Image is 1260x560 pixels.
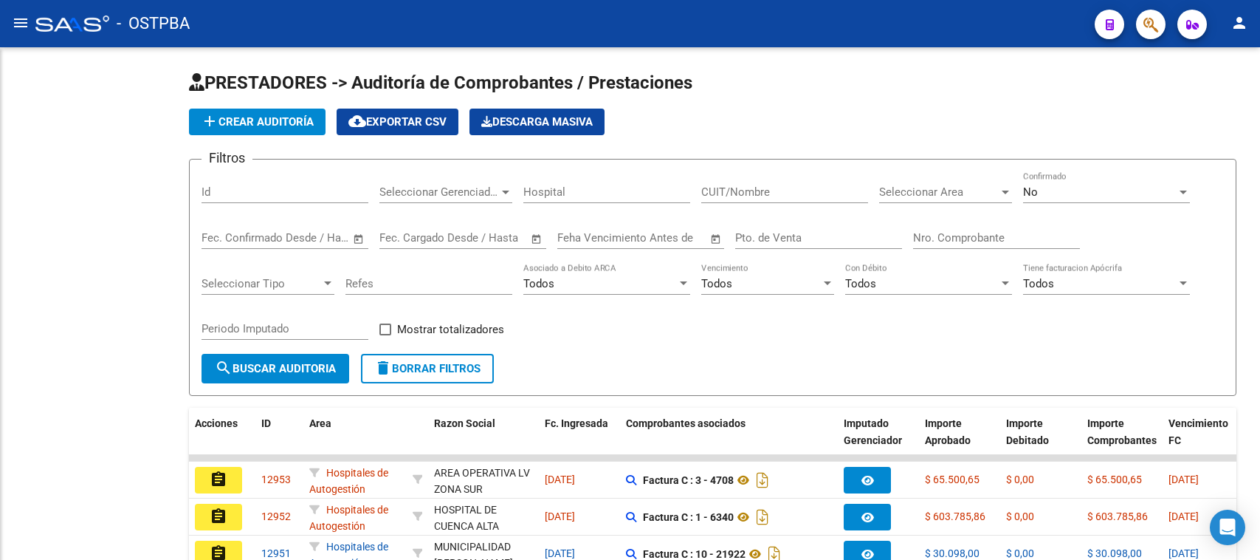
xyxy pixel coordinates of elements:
[202,231,261,245] input: Fecha inicio
[348,115,447,129] span: Exportar CSV
[539,408,620,473] datatable-header-cell: Fc. Ingresada
[1087,511,1148,522] span: $ 603.785,86
[545,417,608,429] span: Fc. Ingresada
[643,511,734,523] strong: Factura C : 1 - 6340
[379,231,439,245] input: Fecha inicio
[545,511,575,522] span: [DATE]
[1006,474,1034,485] span: $ 0,00
[925,474,980,485] span: $ 65.500,65
[844,417,902,446] span: Imputado Gerenciador
[189,72,692,93] span: PRESTADORES -> Auditoría de Comprobantes / Prestaciones
[469,109,605,135] button: Descarga Masiva
[189,109,326,135] button: Crear Auditoría
[925,417,971,446] span: Importe Aprobado
[275,231,346,245] input: Fecha fin
[261,511,291,522] span: 12952
[434,465,533,496] div: - 30714329258
[1087,417,1157,446] span: Importe Comprobantes
[481,115,593,129] span: Descarga Masiva
[215,362,336,375] span: Buscar Auditoria
[434,502,533,533] div: - 30715080156
[202,148,252,168] h3: Filtros
[469,109,605,135] app-download-masive: Descarga masiva de comprobantes (adjuntos)
[202,354,349,383] button: Buscar Auditoria
[309,504,388,533] span: Hospitales de Autogestión
[303,408,407,473] datatable-header-cell: Area
[701,277,732,290] span: Todos
[195,417,238,429] span: Acciones
[215,359,233,377] mat-icon: search
[1168,547,1199,559] span: [DATE]
[434,417,495,429] span: Razon Social
[255,408,303,473] datatable-header-cell: ID
[201,112,218,130] mat-icon: add
[845,277,876,290] span: Todos
[374,362,481,375] span: Borrar Filtros
[620,408,838,473] datatable-header-cell: Comprobantes asociados
[643,548,746,560] strong: Factura C : 10 - 21922
[1023,185,1038,199] span: No
[1087,474,1142,485] span: $ 65.500,65
[1230,14,1248,32] mat-icon: person
[201,115,314,129] span: Crear Auditoría
[626,417,746,429] span: Comprobantes asociados
[374,359,392,377] mat-icon: delete
[117,7,190,40] span: - OSTPBA
[309,417,331,429] span: Area
[337,109,458,135] button: Exportar CSV
[452,231,524,245] input: Fecha fin
[1210,510,1245,545] div: Open Intercom Messenger
[210,508,227,525] mat-icon: assignment
[210,471,227,488] mat-icon: assignment
[545,547,575,559] span: [DATE]
[925,547,980,559] span: $ 30.098,00
[351,231,368,247] button: Open calendar
[529,231,545,247] button: Open calendar
[434,465,534,532] div: AREA OPERATIVA LV ZONA SUR [GEOGRAPHIC_DATA][PERSON_NAME]
[1168,417,1228,446] span: Vencimiento FC
[1081,408,1163,473] datatable-header-cell: Importe Comprobantes
[523,277,554,290] span: Todos
[925,511,985,522] span: $ 603.785,86
[1087,547,1142,559] span: $ 30.098,00
[1168,474,1199,485] span: [DATE]
[261,417,271,429] span: ID
[1168,511,1199,522] span: [DATE]
[545,474,575,485] span: [DATE]
[189,408,255,473] datatable-header-cell: Acciones
[1023,277,1054,290] span: Todos
[379,185,499,199] span: Seleccionar Gerenciador
[348,112,366,130] mat-icon: cloud_download
[12,14,30,32] mat-icon: menu
[708,231,725,247] button: Open calendar
[1006,547,1034,559] span: $ 0,00
[879,185,999,199] span: Seleccionar Area
[1006,511,1034,522] span: $ 0,00
[919,408,1000,473] datatable-header-cell: Importe Aprobado
[309,467,388,496] span: Hospitales de Autogestión
[428,408,539,473] datatable-header-cell: Razon Social
[397,321,504,338] span: Mostrar totalizadores
[1006,417,1049,446] span: Importe Debitado
[643,474,734,486] strong: Factura C : 3 - 4708
[838,408,919,473] datatable-header-cell: Imputado Gerenciador
[202,277,321,290] span: Seleccionar Tipo
[1163,408,1244,473] datatable-header-cell: Vencimiento FC
[261,474,291,485] span: 12953
[361,354,494,383] button: Borrar Filtros
[753,505,772,529] i: Descargar documento
[261,547,291,559] span: 12951
[753,468,772,492] i: Descargar documento
[1000,408,1081,473] datatable-header-cell: Importe Debitado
